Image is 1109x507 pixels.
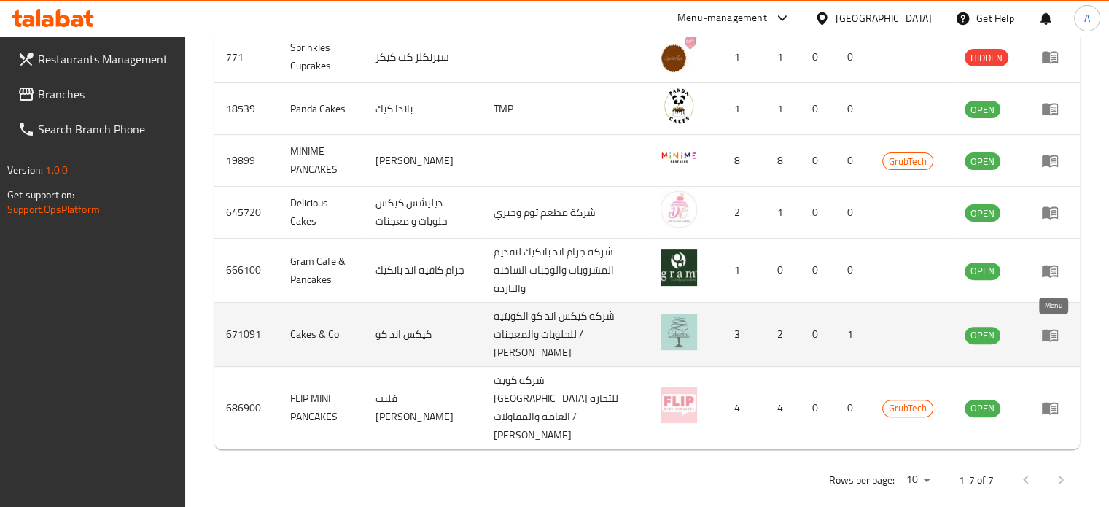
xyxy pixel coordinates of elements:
[965,50,1008,66] span: HIDDEN
[45,160,68,179] span: 1.0.0
[883,153,933,170] span: GrubTech
[715,83,766,135] td: 1
[766,83,801,135] td: 1
[801,83,836,135] td: 0
[766,135,801,187] td: 8
[715,187,766,239] td: 2
[279,303,364,367] td: Cakes & Co
[482,239,649,303] td: شركه جرام اند بانكيك لتقديم المشروبات والوجبات الساخنه والبارده
[965,263,1000,279] span: OPEN
[364,83,482,135] td: باندا كيك
[364,239,482,303] td: جرام كافيه اند بانكيك
[801,31,836,83] td: 0
[6,42,185,77] a: Restaurants Management
[836,10,932,26] div: [GEOGRAPHIC_DATA]
[661,387,697,423] img: FLIP MINI PANCAKES
[7,185,74,204] span: Get support on:
[883,400,933,417] span: GrubTech
[801,135,836,187] td: 0
[7,200,100,219] a: Support.OpsPlatform
[836,83,871,135] td: 0
[7,160,43,179] span: Version:
[38,85,174,103] span: Branches
[482,303,649,367] td: شركه كيكس اند كو الكويتيه للحلويات والمعجنات / [PERSON_NAME]
[766,187,801,239] td: 1
[965,205,1000,222] span: OPEN
[965,153,1000,170] span: OPEN
[715,367,766,449] td: 4
[6,112,185,147] a: Search Branch Phone
[900,469,935,491] div: Rows per page:
[801,187,836,239] td: 0
[364,135,482,187] td: [PERSON_NAME]
[214,367,279,449] td: 686900
[214,303,279,367] td: 671091
[715,303,766,367] td: 3
[661,36,697,72] img: Sprinkles Cupcakes
[364,187,482,239] td: ديليشس كيكس حلويات و معجنات
[836,31,871,83] td: 0
[279,83,364,135] td: Panda Cakes
[1041,204,1068,221] div: Menu
[6,77,185,112] a: Branches
[965,204,1000,222] div: OPEN
[766,367,801,449] td: 4
[715,239,766,303] td: 1
[214,31,279,83] td: 771
[482,367,649,449] td: شركه كويت [GEOGRAPHIC_DATA] للتجاره العامه والمقاولات / [PERSON_NAME]
[677,9,767,27] div: Menu-management
[836,303,871,367] td: 1
[279,31,364,83] td: Sprinkles Cupcakes
[661,88,697,124] img: Panda Cakes
[279,187,364,239] td: Delicious Cakes
[38,120,174,138] span: Search Branch Phone
[766,31,801,83] td: 1
[482,83,649,135] td: TMP
[965,101,1000,118] span: OPEN
[364,303,482,367] td: كيكس اند كو
[801,239,836,303] td: 0
[801,303,836,367] td: 0
[829,471,895,489] p: Rows per page:
[965,400,1000,417] span: OPEN
[661,314,697,350] img: Cakes & Co
[1084,10,1090,26] span: A
[279,367,364,449] td: FLIP MINI PANCAKES
[766,303,801,367] td: 2
[965,400,1000,417] div: OPEN
[965,49,1008,66] div: HIDDEN
[1041,100,1068,117] div: Menu
[836,367,871,449] td: 0
[661,139,697,176] img: MINIME PANCAKES
[364,367,482,449] td: فليب [PERSON_NAME]
[364,31,482,83] td: سبرنكلز كب كيكز
[214,239,279,303] td: 666100
[715,31,766,83] td: 1
[766,239,801,303] td: 0
[1041,48,1068,66] div: Menu
[214,83,279,135] td: 18539
[661,249,697,286] img: Gram Cafe & Pancakes
[801,367,836,449] td: 0
[965,152,1000,170] div: OPEN
[836,135,871,187] td: 0
[836,187,871,239] td: 0
[1041,262,1068,279] div: Menu
[1041,152,1068,169] div: Menu
[279,239,364,303] td: Gram Cafe & Pancakes
[279,135,364,187] td: MINIME PANCAKES
[1041,399,1068,417] div: Menu
[965,327,1000,344] span: OPEN
[836,239,871,303] td: 0
[214,187,279,239] td: 645720
[482,187,649,239] td: شركة مطعم توم وجيري
[965,263,1000,280] div: OPEN
[214,135,279,187] td: 19899
[661,191,697,228] img: Delicious Cakes
[959,471,994,489] p: 1-7 of 7
[38,50,174,68] span: Restaurants Management
[715,135,766,187] td: 8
